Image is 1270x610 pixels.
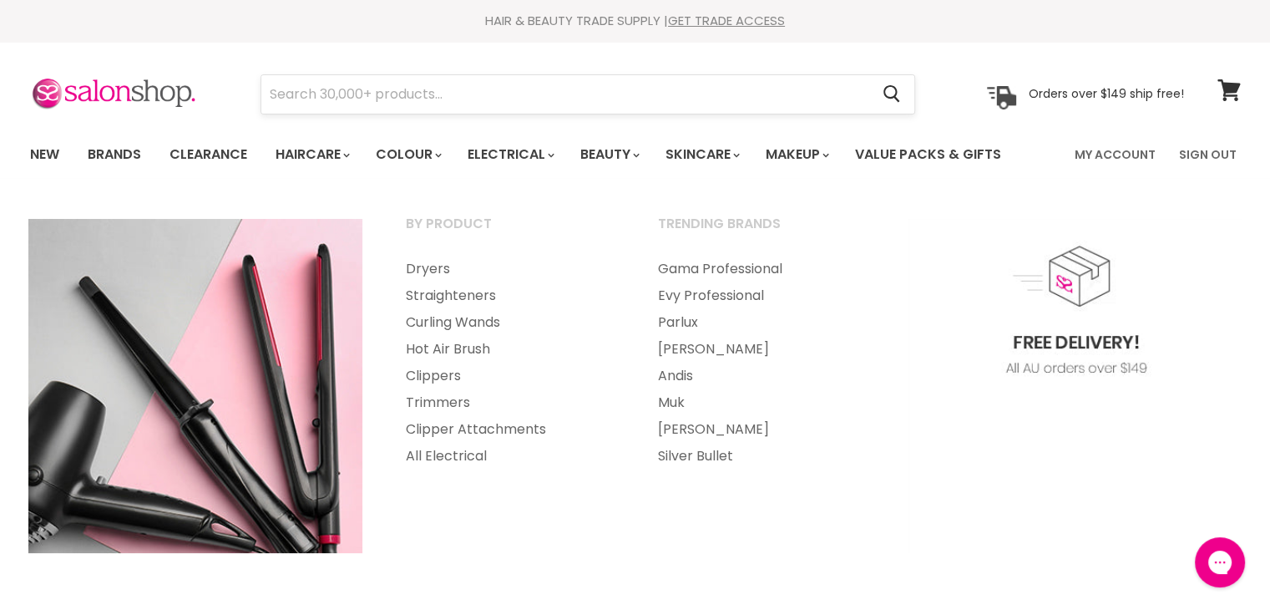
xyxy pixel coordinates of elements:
[263,137,360,172] a: Haircare
[637,363,886,389] a: Andis
[385,256,634,470] ul: Main menu
[842,137,1014,172] a: Value Packs & Gifts
[157,137,260,172] a: Clearance
[385,389,634,416] a: Trimmers
[18,137,72,172] a: New
[385,309,634,336] a: Curling Wands
[637,256,886,470] ul: Main menu
[637,211,886,252] a: Trending Brands
[363,137,452,172] a: Colour
[385,336,634,363] a: Hot Air Brush
[385,256,634,282] a: Dryers
[637,309,886,336] a: Parlux
[653,137,750,172] a: Skincare
[637,416,886,443] a: [PERSON_NAME]
[385,282,634,309] a: Straighteners
[385,363,634,389] a: Clippers
[637,336,886,363] a: [PERSON_NAME]
[1029,86,1184,101] p: Orders over $149 ship free!
[753,137,839,172] a: Makeup
[9,130,1262,179] nav: Main
[637,256,886,282] a: Gama Professional
[385,416,634,443] a: Clipper Attachments
[1169,137,1247,172] a: Sign Out
[261,74,915,114] form: Product
[1187,531,1253,593] iframe: Gorgias live chat messenger
[637,282,886,309] a: Evy Professional
[75,137,154,172] a: Brands
[385,443,634,470] a: All Electrical
[637,389,886,416] a: Muk
[637,443,886,470] a: Silver Bullet
[385,211,634,252] a: By Product
[18,130,1040,179] ul: Main menu
[870,75,914,114] button: Search
[455,137,564,172] a: Electrical
[668,12,785,29] a: GET TRADE ACCESS
[1065,137,1166,172] a: My Account
[261,75,870,114] input: Search
[568,137,650,172] a: Beauty
[9,13,1262,29] div: HAIR & BEAUTY TRADE SUPPLY |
